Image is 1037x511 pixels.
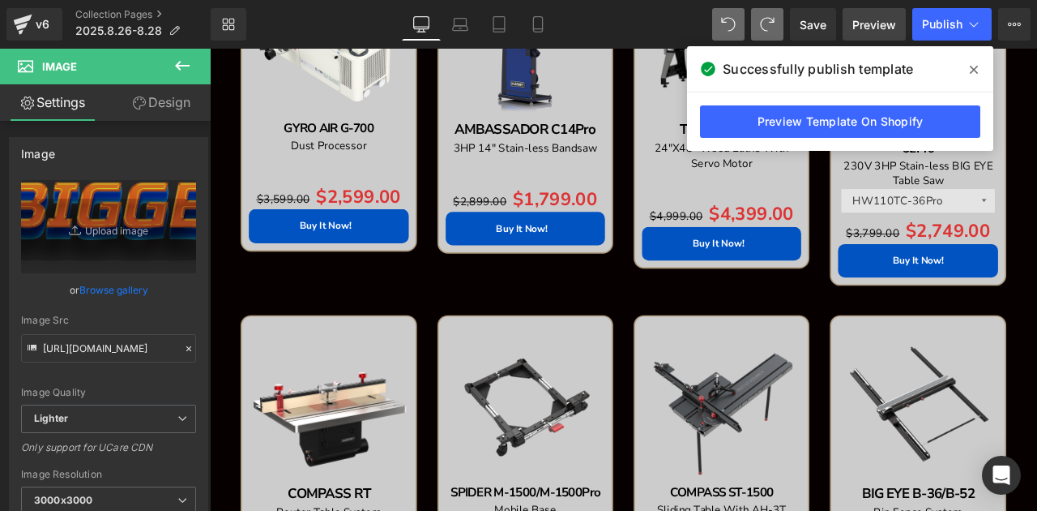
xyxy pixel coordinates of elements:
div: To enrich screen reader interactions, please activate Accessibility in Grammarly extension settings [512,109,701,145]
button: Buy It Now! [280,193,468,233]
b: ALPHA HW110TC-36Pro & 52Pro [754,84,925,127]
a: Tablet [480,8,518,41]
button: Undo [712,8,745,41]
span: Successfully publish template [723,59,913,79]
span: $2,899.00 [288,172,352,190]
div: or [21,281,196,298]
a: Preview Template On Shopify [700,105,980,138]
span: Buy It Now! [809,243,870,259]
span: $2,749.00 [825,202,925,231]
b: GYRO AIR G-700 [87,84,194,104]
div: v6 [32,14,53,35]
span: Dust Processor [96,106,186,124]
span: $4,999.00 [521,190,584,208]
a: Collection Pages [75,8,211,21]
b: AMBASSADOR C14Pro [290,84,457,106]
b: Lighter [34,412,68,424]
div: Image Resolution [21,469,196,480]
button: Publish [912,8,992,41]
button: Buy It Now! [745,231,933,271]
a: Preview [843,8,906,41]
span: Buy It Now! [572,223,633,238]
span: $2,599.00 [126,161,226,191]
a: v6 [6,8,62,41]
button: Redo [751,8,783,41]
b: TURBO T-60S [557,84,656,106]
input: Link [21,334,196,363]
span: Publish [922,18,962,31]
a: Mobile [518,8,557,41]
div: Open Intercom Messenger [982,456,1021,495]
div: Only support for UCare CDN [21,441,196,465]
span: $3,799.00 [754,210,817,228]
div: To enrich screen reader interactions, please activate Accessibility in Grammarly extension settings [46,106,235,124]
span: Save [800,16,826,33]
div: To enrich screen reader interactions, please activate Accessibility in Grammarly extension settings [745,130,933,166]
span: Buy It Now! [106,202,167,217]
span: Buy It Now! [339,205,400,221]
span: Image [42,60,77,73]
span: 2025.8.26-8.28 [75,24,162,37]
button: Buy It Now! [46,190,235,230]
button: More [998,8,1031,41]
a: Browse gallery [79,276,148,304]
span: Preview [852,16,896,33]
span: 3HP 14" Stain-less Bandsaw [288,109,459,127]
div: Image [21,138,55,161]
span: $3,599.00 [55,170,118,187]
span: 24"X48" Wood Lathe With Servo Motor [527,109,686,144]
span: $1,799.00 [359,164,459,193]
a: Desktop [402,8,441,41]
span: 230V 3HP Stain-less BIG EYE Table Saw [751,130,928,165]
b: 3000x3000 [34,494,92,506]
button: Buy It Now! [512,211,701,251]
a: Design [109,84,214,121]
div: Image Quality [21,387,196,398]
a: Laptop [441,8,480,41]
div: Image Src [21,315,196,326]
span: $4,399.00 [591,182,692,211]
a: New Library [211,8,246,41]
